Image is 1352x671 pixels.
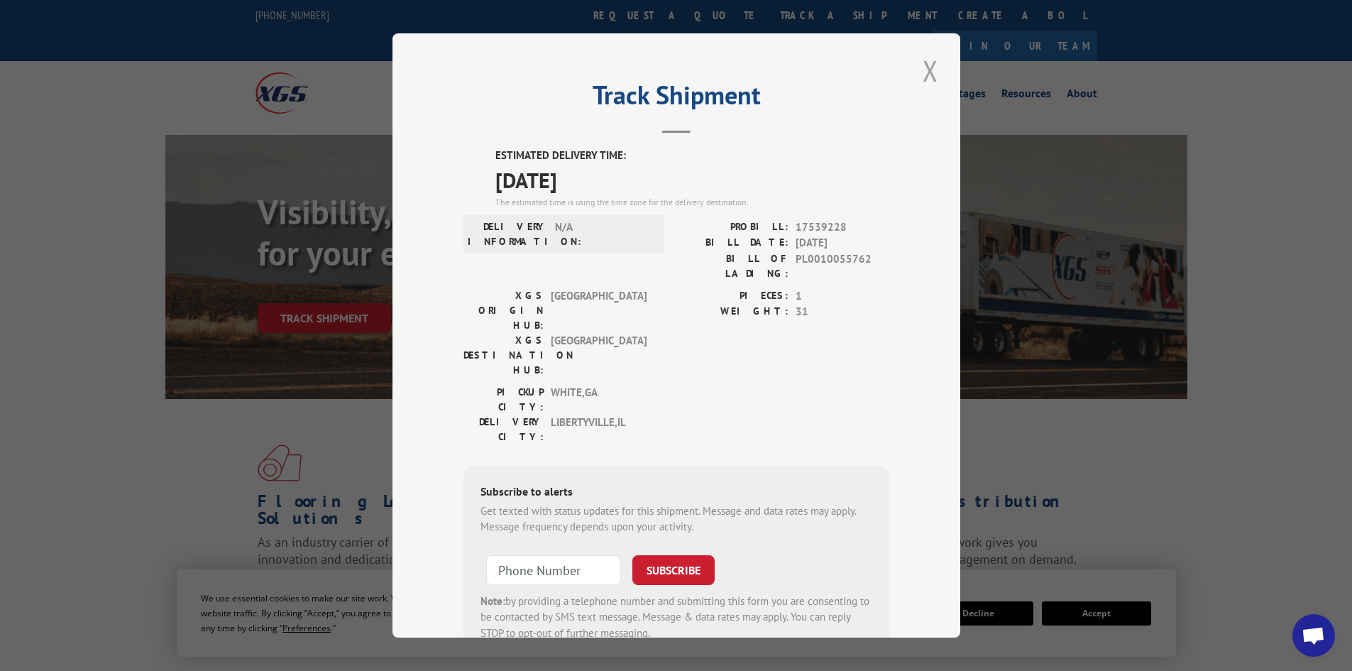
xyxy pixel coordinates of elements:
[796,219,889,236] span: 17539228
[486,555,621,585] input: Phone Number
[796,251,889,281] span: PL0010055762
[1292,614,1335,657] a: Open chat
[480,483,872,503] div: Subscribe to alerts
[796,288,889,305] span: 1
[632,555,715,585] button: SUBSCRIBE
[676,251,788,281] label: BILL OF LADING:
[796,304,889,320] span: 31
[918,51,942,90] button: Close modal
[463,415,544,444] label: DELIVERY CITY:
[676,288,788,305] label: PIECES:
[551,288,647,333] span: [GEOGRAPHIC_DATA]
[495,164,889,196] span: [DATE]
[551,385,647,415] span: WHITE , GA
[796,235,889,251] span: [DATE]
[480,503,872,535] div: Get texted with status updates for this shipment. Message and data rates may apply. Message frequ...
[551,333,647,378] span: [GEOGRAPHIC_DATA]
[480,594,872,642] div: by providing a telephone number and submitting this form you are consenting to be contacted by SM...
[463,333,544,378] label: XGS DESTINATION HUB:
[676,235,788,251] label: BILL DATE:
[468,219,548,249] label: DELIVERY INFORMATION:
[463,288,544,333] label: XGS ORIGIN HUB:
[480,594,505,608] strong: Note:
[463,385,544,415] label: PICKUP CITY:
[495,148,889,164] label: ESTIMATED DELIVERY TIME:
[676,304,788,320] label: WEIGHT:
[495,196,889,209] div: The estimated time is using the time zone for the delivery destination.
[551,415,647,444] span: LIBERTYVILLE , IL
[676,219,788,236] label: PROBILL:
[555,219,651,249] span: N/A
[463,85,889,112] h2: Track Shipment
